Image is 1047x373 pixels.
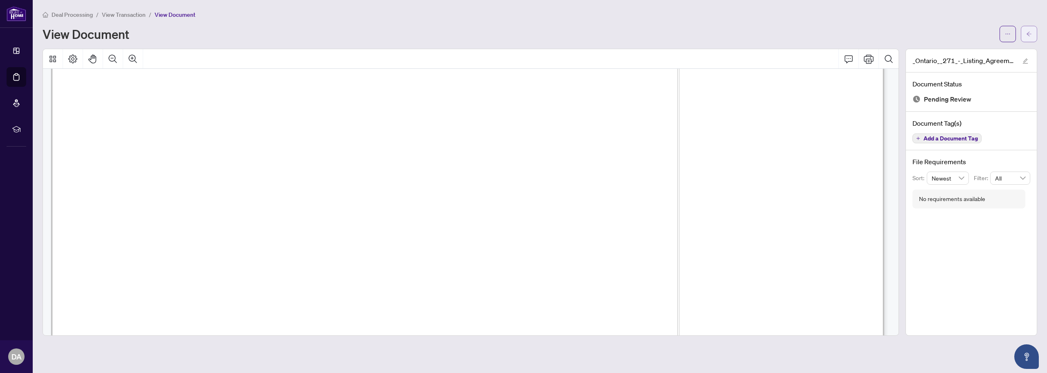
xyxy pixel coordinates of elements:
h4: File Requirements [912,157,1030,167]
h4: Document Status [912,79,1030,89]
button: Add a Document Tag [912,133,982,143]
img: Document Status [912,95,921,103]
span: All [995,172,1025,184]
span: View Transaction [102,11,146,18]
p: Sort: [912,174,927,183]
h1: View Document [43,27,129,41]
span: home [43,12,48,18]
span: Newest [932,172,964,184]
span: ellipsis [1005,31,1011,37]
h4: Document Tag(s) [912,118,1030,128]
span: plus [916,136,920,140]
button: Open asap [1014,344,1039,369]
span: Add a Document Tag [923,136,978,141]
span: arrow-left [1026,31,1032,37]
span: Deal Processing [52,11,93,18]
img: logo [7,6,26,21]
p: Filter: [974,174,990,183]
span: Pending Review [924,94,971,105]
li: / [149,10,151,19]
span: DA [11,351,22,362]
span: View Document [155,11,195,18]
span: _Ontario__271_-_Listing_Agreement_-_Seller_Designated_Representation_Agreement_-_Authority_to_Off... [912,56,1015,66]
div: No requirements available [919,194,985,203]
span: edit [1022,58,1028,64]
li: / [96,10,99,19]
